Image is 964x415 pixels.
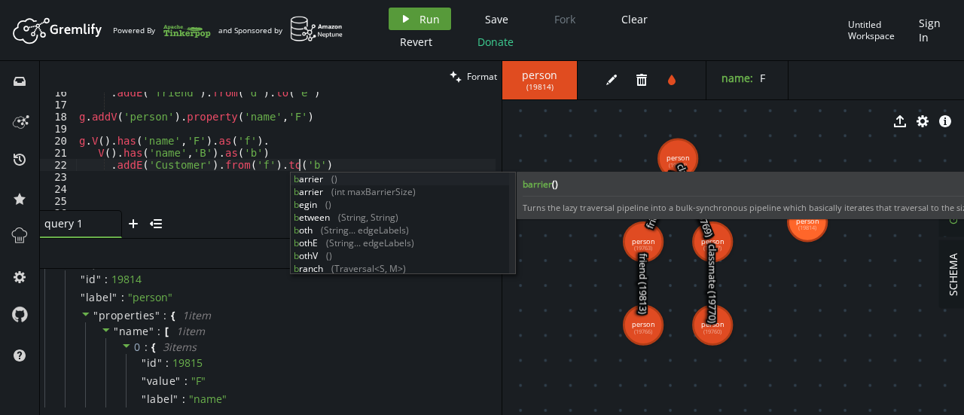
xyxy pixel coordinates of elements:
span: " name " [189,392,227,406]
tspan: (19754) [669,161,687,169]
span: label [147,392,174,406]
span: label [86,291,113,304]
button: Run [389,8,451,30]
div: 19814 [111,273,142,286]
div: 23 [40,171,77,183]
span: : [166,356,169,370]
div: 26 [40,207,77,219]
span: ( 19814 ) [526,82,554,92]
div: and Sponsored by [218,16,343,44]
span: Clear [621,12,648,26]
span: 1 item [182,308,211,322]
div: 18 [40,111,77,123]
div: 20 [40,135,77,147]
tspan: person [632,236,655,246]
span: SCHEMA [946,253,960,296]
tspan: person [701,319,725,329]
div: 25 [40,195,77,207]
tspan: person [701,236,725,246]
span: 0 [134,340,141,354]
span: 3 item s [163,340,197,354]
span: Save [485,12,508,26]
span: : [157,325,161,338]
span: Format [467,70,497,83]
span: " [93,308,99,322]
img: AWS Neptune [290,16,343,42]
span: [ [165,325,169,338]
span: " [173,392,178,406]
span: Sign In [919,16,945,44]
span: id [86,273,96,286]
span: name [119,324,149,338]
button: Format [445,61,502,92]
span: Run [419,12,440,26]
div: Powered By [113,17,211,44]
span: " [81,272,86,286]
span: " [81,290,86,304]
button: Sign In [911,8,953,53]
span: () [552,178,558,191]
tspan: (19760) [703,328,721,335]
span: { [151,340,155,354]
div: 21 [40,147,77,159]
tspan: (19814) [798,224,816,231]
tspan: person [632,319,655,329]
span: id [147,356,157,370]
span: : [163,309,167,322]
tspan: person [796,216,819,226]
span: " [157,355,163,370]
div: Untitled Workspace [848,19,911,42]
span: F [760,71,765,85]
div: 16 [40,87,77,99]
span: : [182,392,185,406]
text: classmate (19770) [706,244,719,323]
span: " [142,392,147,406]
button: Donate [466,30,525,53]
span: Revert [400,35,432,49]
text: friend (19813) [636,253,650,314]
button: Fork [542,8,587,30]
tspan: (19763) [634,244,652,252]
span: value [147,374,176,388]
span: " [142,374,147,388]
span: " [112,290,117,304]
span: 1 item [176,324,205,338]
span: Donate [477,35,514,49]
span: " [114,324,119,338]
span: " [149,324,154,338]
span: " [155,308,160,322]
span: " F " [191,374,206,388]
span: : [185,374,188,388]
button: Save [474,8,520,30]
div: 17 [40,99,77,111]
span: : [105,273,108,286]
button: Revert [389,30,444,53]
div: 19 [40,123,77,135]
tspan: person [667,153,690,163]
span: " [142,355,147,370]
span: Fork [554,12,575,26]
span: : [121,291,124,304]
span: " person " [128,290,172,304]
span: query 1 [44,217,105,230]
span: person [517,69,562,82]
button: Clear [610,8,659,30]
span: : [145,340,148,354]
div: 19815 [172,356,203,370]
span: " [175,374,181,388]
div: 22 [40,159,77,171]
span: properties [99,308,155,322]
label: name : [721,71,753,85]
span: " [96,272,102,286]
tspan: (19766) [634,328,652,335]
tspan: (19757) [703,244,721,252]
span: { [171,309,175,322]
div: 24 [40,183,77,195]
div: Autocomplete suggestions [290,172,516,274]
